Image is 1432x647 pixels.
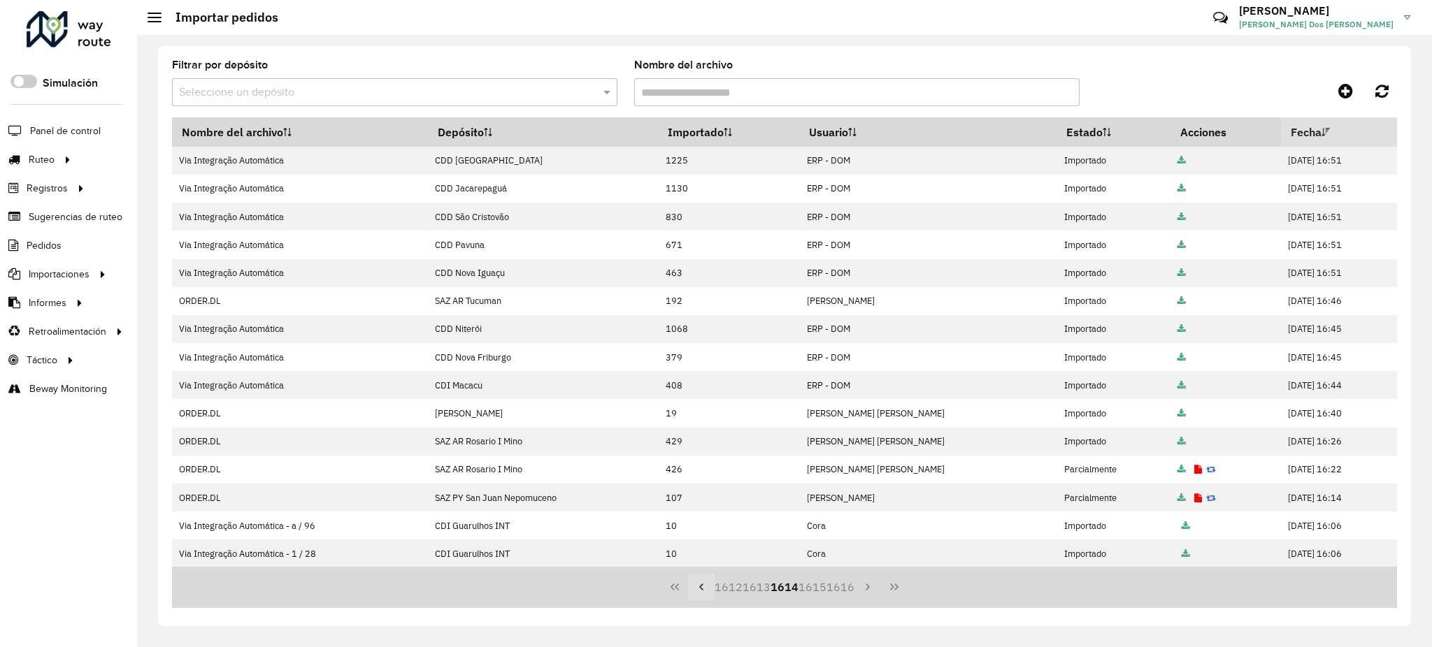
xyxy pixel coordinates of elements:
td: CDD [GEOGRAPHIC_DATA] [428,147,659,175]
td: [DATE] 16:51 [1281,147,1397,175]
td: [PERSON_NAME] [428,399,659,427]
td: Via Integração Automática [172,371,428,399]
td: ORDER.DL [172,484,428,511]
td: Via Integração Automática [172,259,428,287]
td: Importado [1057,147,1170,175]
a: Archivo completo [1177,154,1186,166]
td: CDI Guarulhos INT [428,511,659,539]
td: [DATE] 16:06 [1281,539,1397,567]
a: Archivo completo [1177,463,1186,475]
td: Importado [1057,399,1170,427]
button: 1613 [743,574,771,600]
td: [DATE] 16:26 [1281,428,1397,456]
td: 830 [658,203,799,231]
a: Ver registro de errores [1194,492,1202,504]
th: Depósito [428,117,659,147]
a: Archivo completo [1177,351,1186,363]
td: SAZ AR Rosario I Mino [428,456,659,484]
td: [DATE] 16:45 [1281,315,1397,343]
td: ERP - DOM [799,203,1057,231]
td: 1068 [658,315,799,343]
td: [DATE] 16:51 [1281,231,1397,259]
td: Via Integração Automática - 1 / 28 [172,539,428,567]
a: Archivo completo [1177,407,1186,419]
button: 1615 [799,574,826,600]
a: Archivo completo [1182,548,1190,560]
a: Archivo completo [1177,435,1186,447]
td: 1225 [658,147,799,175]
a: Archivo completo [1177,323,1186,335]
td: ORDER.DL [172,456,428,484]
td: Via Integração Automática [172,231,428,259]
td: ORDER.DL [172,287,428,315]
td: 671 [658,231,799,259]
label: Nombre del archivo [634,57,733,73]
label: Simulación [43,75,98,92]
td: Importado [1057,371,1170,399]
a: Archivo completo [1177,239,1186,251]
td: Importado [1057,315,1170,343]
a: Archivo completo [1182,520,1190,532]
td: 107 [658,484,799,511]
td: 10 [658,511,799,539]
button: Next Page [854,574,881,600]
span: Panel de control [30,124,101,138]
th: Acciones [1170,117,1281,147]
td: [DATE] 16:14 [1281,484,1397,511]
td: Importado [1057,203,1170,231]
th: Usuario [799,117,1057,147]
td: 429 [658,428,799,456]
td: CDD Nova Friburgo [428,343,659,371]
td: Importado [1057,175,1170,203]
h2: Importar pedidos [162,10,278,25]
a: Archivo completo [1177,295,1186,307]
td: [DATE] 16:45 [1281,343,1397,371]
th: Fecha [1281,117,1397,147]
td: ERP - DOM [799,231,1057,259]
td: ERP - DOM [799,147,1057,175]
td: [PERSON_NAME] [PERSON_NAME] [799,399,1057,427]
th: Nombre del archivo [172,117,428,147]
th: Estado [1057,117,1170,147]
td: Importado [1057,231,1170,259]
td: ORDER.DL [172,399,428,427]
td: CDD Jacarepaguá [428,175,659,203]
td: 463 [658,259,799,287]
a: Archivo completo [1177,267,1186,279]
a: Archivo completo [1177,379,1186,391]
td: Via Integração Automática - a / 96 [172,511,428,539]
td: CDI Macacu [428,371,659,399]
a: Archivo completo [1177,492,1186,504]
td: Via Integração Automática [172,175,428,203]
td: ORDER.DL [172,428,428,456]
a: Contacto rápido [1205,3,1236,33]
a: Ver registro de errores [1194,463,1202,475]
button: 1612 [715,574,743,600]
h3: [PERSON_NAME] [1239,4,1394,17]
button: 1616 [826,574,854,600]
td: CDD Niterói [428,315,659,343]
td: CDD Pavuna [428,231,659,259]
button: First Page [662,574,689,600]
td: ERP - DOM [799,371,1057,399]
td: [DATE] 16:22 [1281,456,1397,484]
td: 408 [658,371,799,399]
td: [PERSON_NAME] [799,287,1057,315]
td: Importado [1057,343,1170,371]
td: [DATE] 16:40 [1281,399,1397,427]
a: Archivo completo [1177,182,1186,194]
span: Ruteo [29,152,55,167]
td: [DATE] 16:51 [1281,203,1397,231]
button: Previous Page [688,574,715,600]
td: Parcialmente [1057,484,1170,511]
span: Táctico [27,353,57,368]
a: Archivo completo [1177,211,1186,223]
td: ERP - DOM [799,343,1057,371]
td: Cora [799,511,1057,539]
td: [DATE] 16:06 [1281,511,1397,539]
td: 19 [658,399,799,427]
span: Informes [29,296,66,310]
td: 192 [658,287,799,315]
span: [PERSON_NAME] Dos [PERSON_NAME] [1239,18,1394,31]
td: Importado [1057,511,1170,539]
